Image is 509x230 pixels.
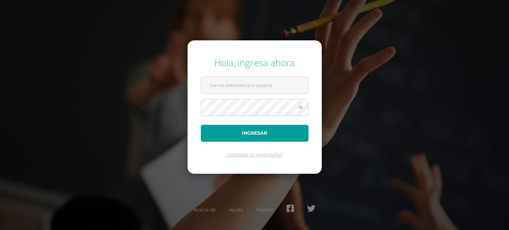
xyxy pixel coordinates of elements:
a: ¿Olvidaste tu contraseña? [226,152,283,158]
div: Hola, ingresa ahora [201,56,309,69]
a: Acerca de [194,207,216,213]
button: Ingresar [201,125,309,142]
a: Ayuda [229,207,243,213]
a: Presskit [256,207,273,213]
input: Correo electrónico o usuario [201,77,308,93]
